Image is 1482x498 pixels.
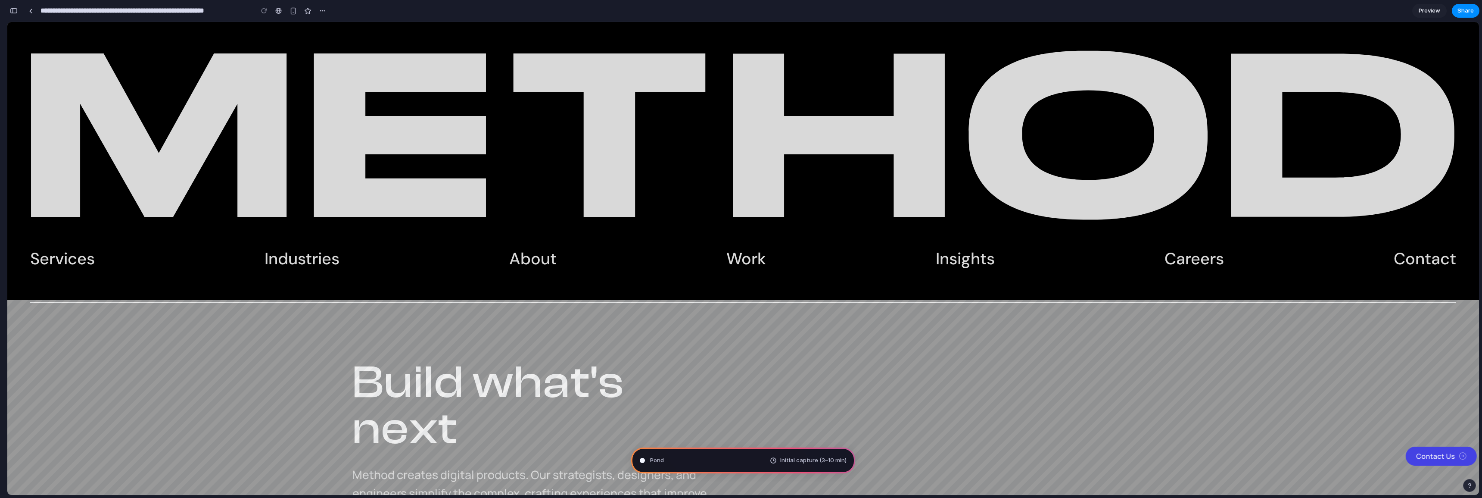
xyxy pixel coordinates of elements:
a: Insights [928,196,987,278]
a: About [502,196,549,278]
span: Preview [1419,6,1440,15]
span: Share [1457,6,1474,15]
a: Industries [257,196,332,278]
a: Careers [1157,196,1217,278]
h2: Build what's next [345,338,713,429]
span: Pond [650,456,664,465]
a: Work [719,196,759,278]
a: Preview [1412,4,1447,18]
a: Contact [1386,196,1449,278]
button: Share [1452,4,1479,18]
span: Initial capture (3–10 min) [780,456,847,465]
img: ContactUs_Widget.png [1396,419,1472,449]
a: Services [23,196,87,278]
